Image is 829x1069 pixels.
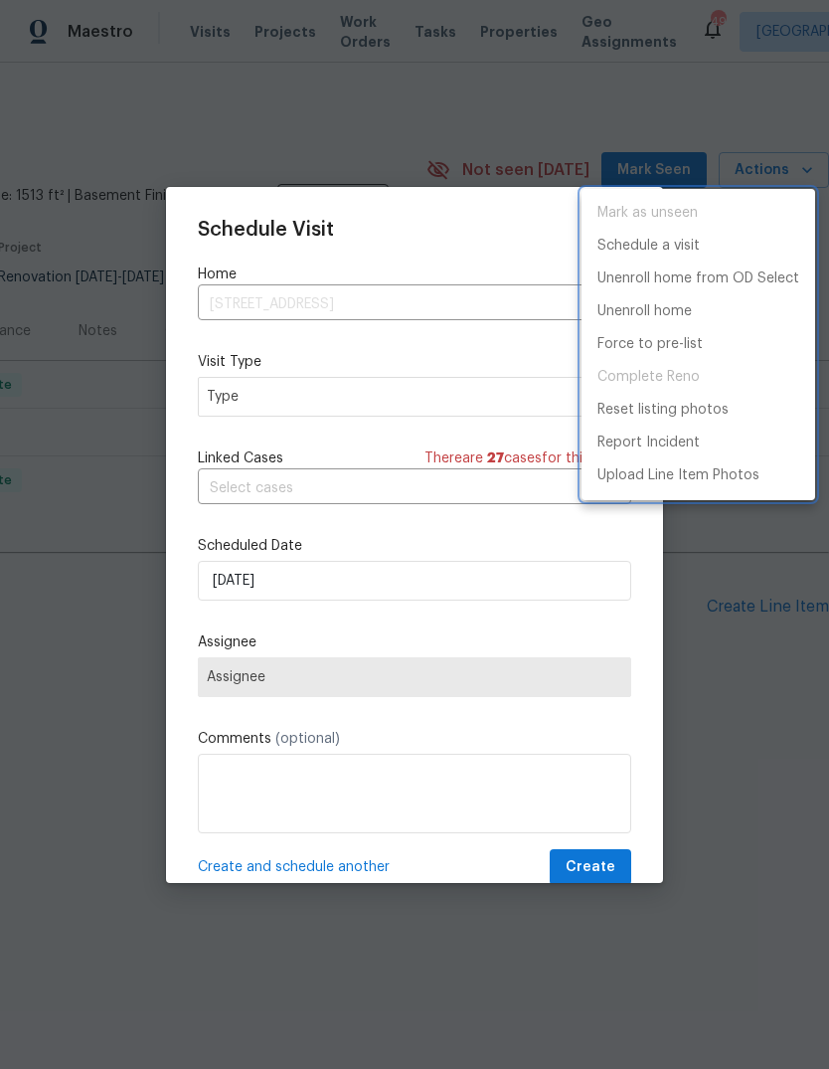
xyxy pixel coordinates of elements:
p: Force to pre-list [597,334,703,355]
p: Schedule a visit [597,236,700,257]
p: Reset listing photos [597,400,729,421]
p: Report Incident [597,433,700,453]
p: Unenroll home from OD Select [597,268,799,289]
span: Project is already completed [581,361,815,394]
p: Upload Line Item Photos [597,465,759,486]
p: Unenroll home [597,301,692,322]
